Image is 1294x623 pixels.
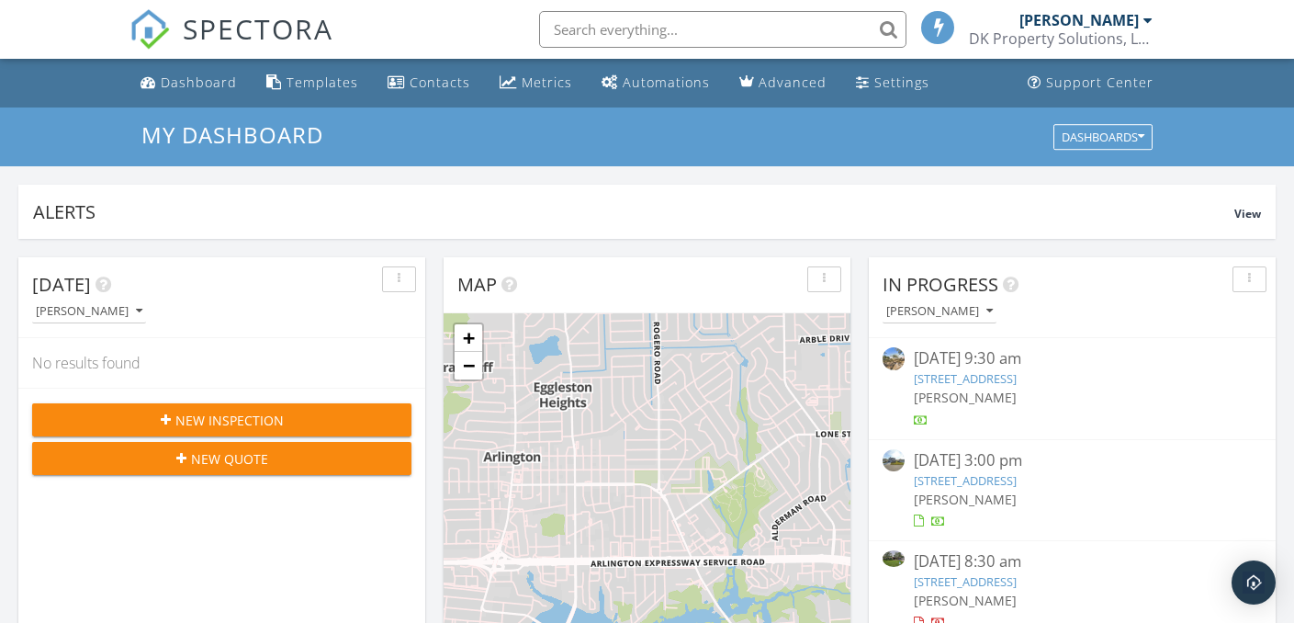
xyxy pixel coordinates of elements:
div: DK Property Solutions, LLC [969,29,1153,48]
span: SPECTORA [183,9,333,48]
span: In Progress [883,272,998,297]
a: Zoom in [455,324,482,352]
a: Metrics [492,66,579,100]
span: [DATE] [32,272,91,297]
span: [PERSON_NAME] [914,389,1017,406]
div: Advanced [759,74,827,91]
div: [DATE] 8:30 am [914,550,1230,573]
div: No results found [18,338,425,388]
div: Contacts [410,74,470,91]
button: New Quote [32,442,411,475]
div: [PERSON_NAME] [36,305,142,318]
span: New Quote [191,449,268,469]
a: [STREET_ADDRESS] [914,370,1017,387]
div: Support Center [1046,74,1153,91]
span: [PERSON_NAME] [914,592,1017,609]
span: My Dashboard [141,119,323,150]
div: Templates [287,74,358,91]
input: Search everything... [539,11,906,48]
a: Settings [849,66,937,100]
img: streetview [883,347,905,369]
a: [DATE] 3:00 pm [STREET_ADDRESS] [PERSON_NAME] [883,449,1262,531]
a: Support Center [1020,66,1161,100]
span: New Inspection [175,411,284,430]
a: Zoom out [455,352,482,379]
button: Dashboards [1053,124,1153,150]
a: Dashboard [133,66,244,100]
a: Templates [259,66,366,100]
span: Map [457,272,497,297]
div: Dashboards [1062,130,1144,143]
div: [DATE] 3:00 pm [914,449,1230,472]
div: [PERSON_NAME] [1019,11,1139,29]
button: New Inspection [32,403,411,436]
div: Settings [874,74,929,91]
a: [STREET_ADDRESS] [914,573,1017,590]
a: [STREET_ADDRESS] [914,472,1017,489]
div: Open Intercom Messenger [1232,561,1276,605]
div: Dashboard [161,74,237,91]
span: View [1234,206,1261,221]
a: SPECTORA [129,25,333,63]
div: Alerts [33,199,1234,224]
div: [PERSON_NAME] [886,305,993,318]
img: streetview [883,449,905,471]
a: Advanced [732,66,834,100]
a: [DATE] 9:30 am [STREET_ADDRESS] [PERSON_NAME] [883,347,1262,429]
a: Contacts [380,66,478,100]
div: Automations [623,74,710,91]
span: [PERSON_NAME] [914,491,1017,508]
a: Automations (Basic) [594,66,717,100]
button: [PERSON_NAME] [32,300,146,324]
button: [PERSON_NAME] [883,300,996,324]
div: [DATE] 9:30 am [914,347,1230,370]
div: Metrics [522,74,572,91]
img: The Best Home Inspection Software - Spectora [129,9,170,50]
img: 9573451%2Fcover_photos%2FFJ4Zo77NeDp85C8JtGXG%2Fsmall.jpg [883,550,905,567]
